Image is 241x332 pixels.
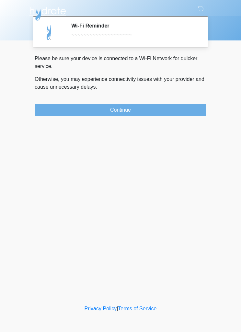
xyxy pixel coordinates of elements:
[35,104,206,116] button: Continue
[96,84,97,90] span: .
[35,55,206,70] p: Please be sure your device is connected to a Wi-Fi Network for quicker service.
[118,306,156,311] a: Terms of Service
[35,75,206,91] p: Otherwise, you may experience connectivity issues with your provider and cause unnecessary delays
[40,23,59,42] img: Agent Avatar
[28,5,67,21] img: Hydrate IV Bar - Scottsdale Logo
[85,306,117,311] a: Privacy Policy
[117,306,118,311] a: |
[71,31,197,39] div: ~~~~~~~~~~~~~~~~~~~~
